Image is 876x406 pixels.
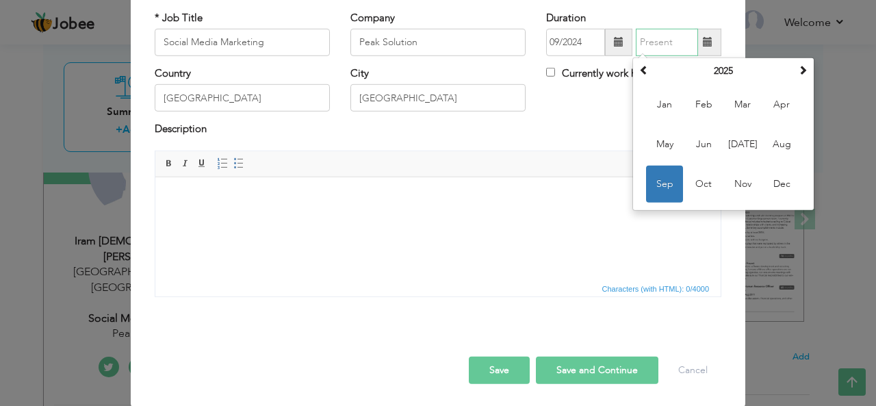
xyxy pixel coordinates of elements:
a: Underline [194,156,209,171]
label: Duration [546,10,586,25]
button: Cancel [665,357,721,384]
span: Jan [646,86,683,123]
label: Description [155,122,207,136]
label: * Job Title [155,10,203,25]
label: Currently work here [546,66,651,81]
a: Insert/Remove Numbered List [215,156,230,171]
span: May [646,126,683,163]
span: Mar [724,86,761,123]
a: Bold [162,156,177,171]
div: Statistics [600,283,714,295]
span: Aug [763,126,800,163]
label: Country [155,66,191,81]
span: Apr [763,86,800,123]
th: Select Year [652,61,795,81]
span: Next Year [798,65,808,75]
button: Save [469,357,530,384]
iframe: Rich Text Editor, workEditor [155,177,721,280]
span: Nov [724,166,761,203]
span: Oct [685,166,722,203]
input: Currently work here [546,68,555,77]
button: Save and Continue [536,357,658,384]
label: City [350,66,369,81]
span: [DATE] [724,126,761,163]
input: Present [636,29,698,56]
label: Company [350,10,395,25]
a: Insert/Remove Bulleted List [231,156,246,171]
span: Dec [763,166,800,203]
span: Feb [685,86,722,123]
span: Jun [685,126,722,163]
span: Characters (with HTML): 0/4000 [600,283,712,295]
input: From [546,29,605,56]
span: Previous Year [639,65,649,75]
a: Italic [178,156,193,171]
span: Sep [646,166,683,203]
